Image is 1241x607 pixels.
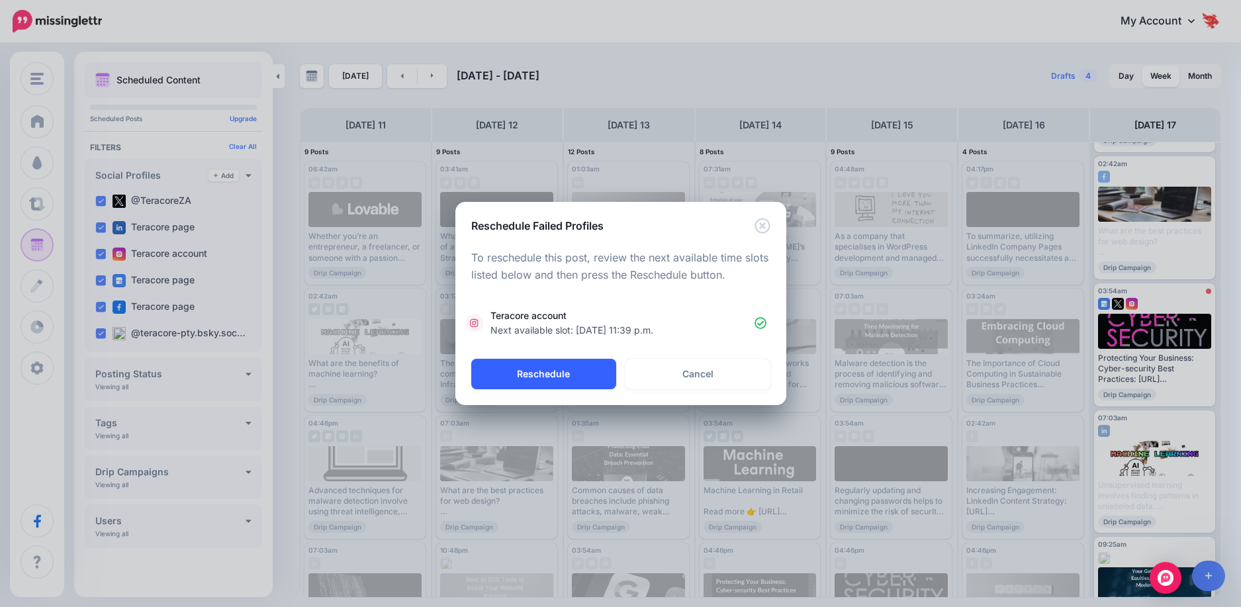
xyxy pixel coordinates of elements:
span: Teracore account [490,308,755,338]
a: Teracore account Next available slot: [DATE] 11:39 p.m. [469,308,773,338]
p: To reschedule this post, review the next available time slots listed below and then press the Res... [471,250,770,284]
span: Next available slot: [DATE] 11:39 p.m. [490,324,653,336]
button: Close [755,218,770,234]
button: Reschedule [471,359,616,389]
div: Open Intercom Messenger [1150,562,1181,594]
h5: Reschedule Failed Profiles [471,218,604,234]
a: Cancel [625,359,770,389]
